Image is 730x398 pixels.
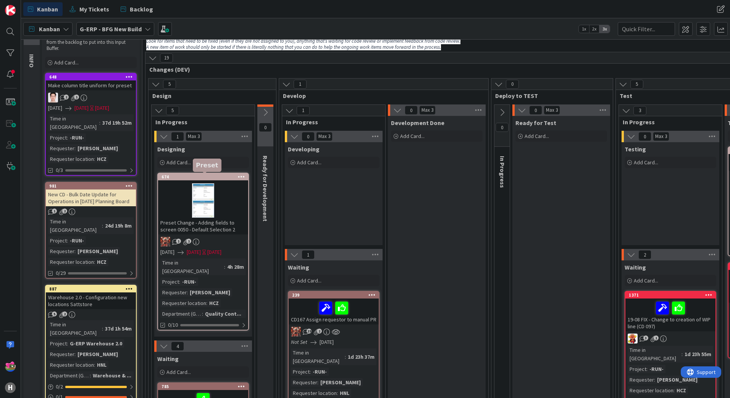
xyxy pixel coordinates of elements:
[157,173,249,331] a: 674Preset Change - Adding fields to screen 0050 - Default Selection 2JK[DATE][DATE][DATE]Time in ...
[186,239,191,244] span: 1
[634,277,658,284] span: Add Card...
[171,132,184,141] span: 1
[634,159,658,166] span: Add Card...
[628,376,654,384] div: Requester
[158,218,248,234] div: Preset Change - Adding fields to screen 0050 - Default Selection 2
[320,338,334,346] span: [DATE]
[673,386,675,395] span: :
[496,123,509,132] span: 0
[529,106,542,115] span: 0
[629,292,715,298] div: 1371
[74,247,76,255] span: :
[589,25,599,33] span: 2x
[289,327,379,337] div: JK
[52,311,57,316] span: 5
[48,258,94,266] div: Requester location
[225,263,246,271] div: 4h 28m
[48,339,67,348] div: Project
[188,135,200,138] div: Max 3
[286,118,376,126] span: In Progress
[130,5,153,14] span: Backlog
[90,371,91,380] span: :
[94,155,95,163] span: :
[160,237,170,247] img: JK
[628,386,673,395] div: Requester location
[655,376,699,384] div: [PERSON_NAME]
[46,183,136,206] div: 981New CD - Bulk Date Update for Operations in [DATE] Planning Board
[158,383,248,390] div: 785
[95,361,108,369] div: HNL
[291,339,307,345] i: Not Set
[289,292,379,298] div: 239
[307,329,312,334] span: 19
[46,286,136,309] div: 887Warehouse 2.0 - Configuration new locations Sattstore
[224,263,225,271] span: :
[162,384,248,389] div: 785
[49,183,136,189] div: 981
[625,334,715,343] div: LC
[646,365,648,373] span: :
[62,209,67,213] span: 2
[28,54,36,67] span: INFO
[317,329,322,334] span: 2
[655,135,667,138] div: Max 3
[515,119,556,127] span: Ready for Test
[46,286,136,292] div: 887
[23,2,63,16] a: Kanban
[46,292,136,309] div: Warehouse 2.0 - Configuration new locations Sattstore
[79,5,109,14] span: My Tickets
[163,80,176,89] span: 5
[48,217,102,234] div: Time in [GEOGRAPHIC_DATA]
[116,2,158,16] a: Backlog
[158,173,248,234] div: 674Preset Change - Adding fields to screen 0050 - Default Selection 2
[675,386,688,395] div: HCZ
[160,248,174,256] span: [DATE]
[62,311,67,316] span: 2
[525,133,549,140] span: Add Card...
[345,353,346,361] span: :
[76,247,120,255] div: [PERSON_NAME]
[160,299,206,307] div: Requester location
[400,133,425,140] span: Add Card...
[95,104,109,112] div: [DATE]
[638,132,651,141] span: 0
[166,106,179,115] span: 5
[76,350,120,358] div: [PERSON_NAME]
[157,355,179,363] span: Waiting
[102,221,103,230] span: :
[48,247,74,255] div: Requester
[310,368,311,376] span: :
[157,145,185,153] span: Designing
[67,236,68,245] span: :
[65,2,114,16] a: My Tickets
[5,382,16,393] div: H
[74,104,89,112] span: [DATE]
[46,93,136,103] div: ll
[187,288,188,297] span: :
[74,350,76,358] span: :
[45,73,137,176] a: 648Make column title uniform for presetll[DATE][DATE][DATE]Time in [GEOGRAPHIC_DATA]:37d 19h 52mP...
[291,348,345,365] div: Time in [GEOGRAPHIC_DATA]
[633,106,646,115] span: 3
[628,365,646,373] div: Project
[628,334,638,343] img: LC
[289,298,379,324] div: CD167 Assign requestor to manual PR
[46,189,136,206] div: New CD - Bulk Date Update for Operations in [DATE] Planning Board
[46,74,136,80] div: 648
[654,376,655,384] span: :
[94,361,95,369] span: :
[628,346,682,363] div: Time in [GEOGRAPHIC_DATA]
[638,250,651,259] span: 2
[103,324,134,333] div: 37d 1h 54m
[91,371,133,380] div: Warehouse & ...
[648,365,665,373] div: -RUN-
[654,335,659,340] span: 1
[318,378,363,387] div: [PERSON_NAME]
[188,288,232,297] div: [PERSON_NAME]
[391,119,444,127] span: Development Done
[56,383,63,391] span: 0 / 2
[5,361,16,372] img: JK
[625,263,646,271] span: Waiting
[103,221,134,230] div: 24d 19h 8m
[102,324,103,333] span: :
